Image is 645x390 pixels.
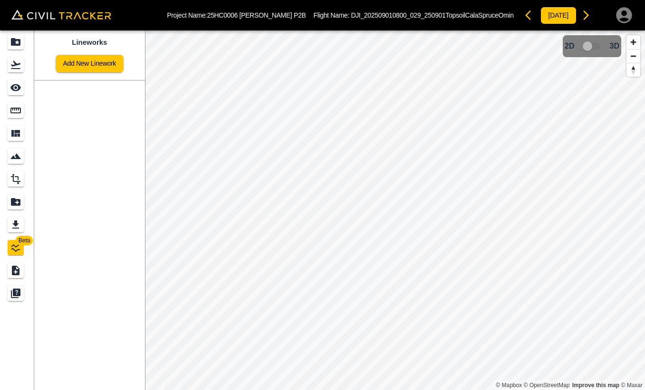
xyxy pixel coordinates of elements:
span: 2D [565,42,574,50]
span: 3D [610,42,619,50]
a: Map feedback [572,382,619,389]
a: OpenStreetMap [524,382,570,389]
canvas: Map [145,30,645,390]
p: Project Name: 25HC0006 [PERSON_NAME] P2B [167,11,306,19]
span: 3D model not uploaded yet [578,37,606,55]
img: Civil Tracker [11,10,111,20]
button: Zoom out [626,49,640,63]
span: DJI_202509010800_029_250901TopsoilCalaSpruceOmin [351,11,513,19]
button: [DATE] [540,7,577,24]
button: Reset bearing to north [626,63,640,77]
a: Maxar [621,382,643,389]
button: Zoom in [626,35,640,49]
p: Flight Name: [313,11,513,19]
a: Mapbox [496,382,522,389]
